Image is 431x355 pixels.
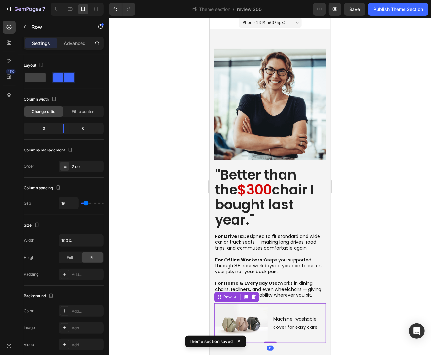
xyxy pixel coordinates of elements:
div: Image [24,325,35,331]
p: Theme section saved [189,338,233,345]
div: Column width [24,95,58,104]
button: Save [344,3,365,16]
div: Size [24,221,41,230]
div: Add... [72,342,102,348]
span: Theme section [198,6,232,13]
div: 2 cols [72,164,102,170]
div: 450 [6,69,16,74]
input: Auto [59,197,78,209]
span: Fit to content [72,109,96,115]
span: Fit [90,255,95,261]
div: Open Intercom Messenger [409,323,425,339]
div: 6 [25,124,58,133]
button: 7 [3,3,48,16]
div: Padding [24,272,38,277]
div: Column spacing [24,184,62,193]
div: Add... [72,272,102,278]
div: 6 [70,124,102,133]
div: Columns management [24,146,74,155]
span: review 300 [237,6,262,13]
span: Save [350,6,360,12]
p: Row [31,23,86,31]
div: Order [24,163,34,169]
div: Gap [24,200,31,206]
div: Add... [72,308,102,314]
p: Advanced [64,40,86,47]
div: Width [24,238,34,243]
p: 7 [42,5,45,13]
div: Publish Theme Section [373,6,423,13]
p: Settings [32,40,50,47]
span: / [233,6,235,13]
div: Background [24,292,55,301]
div: Undo/Redo [109,3,135,16]
div: Color [24,308,34,314]
div: Height [24,255,36,261]
div: Video [24,342,34,348]
button: Publish Theme Section [368,3,428,16]
div: Add... [72,325,102,331]
input: Auto [59,235,103,246]
iframe: Design area [210,18,331,355]
div: Layout [24,61,45,70]
span: Full [67,255,73,261]
span: Change ratio [32,109,56,115]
